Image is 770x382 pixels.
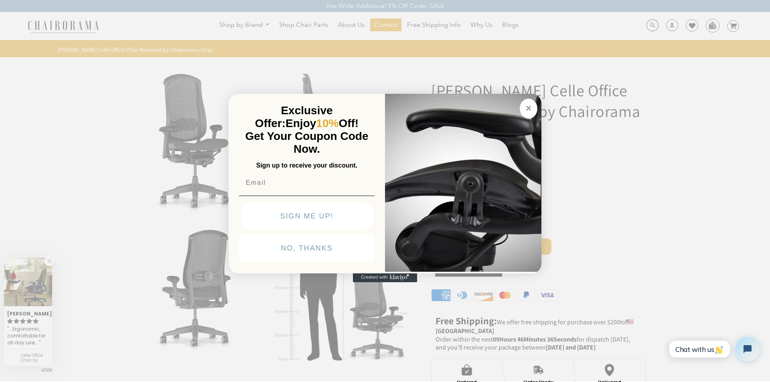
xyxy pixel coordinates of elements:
button: NO, THANKS [239,235,375,261]
input: Email [239,175,375,191]
span: Exclusive Offer: [255,104,333,129]
span: Get Your Coupon Code Now. [245,130,369,155]
button: SIGN ME UP! [241,203,373,229]
iframe: Tidio Chat [663,330,766,368]
button: Close dialog [520,99,537,119]
span: Sign up to receive your discount. [256,162,357,169]
span: 10% [316,117,338,129]
a: Created with Klaviyo - opens in a new tab [353,273,417,282]
span: Enjoy Off! [286,117,359,129]
img: 92d77583-a095-41f6-84e7-858462e0427a.jpeg [385,92,541,272]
